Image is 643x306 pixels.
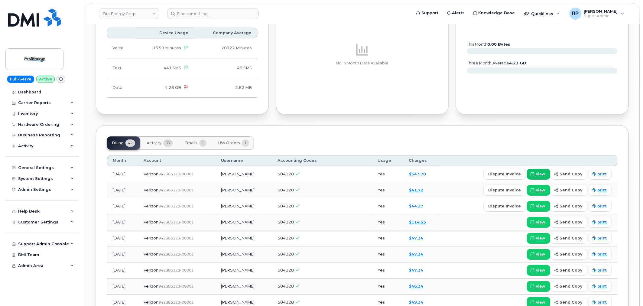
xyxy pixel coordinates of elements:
a: $47.34 [409,252,423,256]
a: view [527,249,550,260]
span: 942385123-00001 [158,220,194,224]
a: print [588,233,612,244]
span: send copy [560,219,583,225]
a: $41.72 [409,187,423,192]
span: Verizon [144,171,158,176]
td: Yes [372,230,403,246]
span: Super Admin [584,14,618,18]
span: 504328 [278,268,294,272]
td: Yes [372,278,403,295]
span: 504328 [278,300,294,304]
span: dispute invoice [489,187,521,193]
a: Alerts [443,7,469,19]
span: Verizon [144,236,158,240]
td: Text [107,58,135,78]
th: Accounting Codes [272,155,372,166]
p: No In Month Data Available [287,60,438,66]
span: print [598,236,607,241]
td: [PERSON_NAME] [216,278,272,295]
button: send copy [550,281,588,292]
span: 1759 Minutes [153,46,181,50]
td: [DATE] [107,198,138,214]
span: send copy [560,235,583,241]
button: dispute invoice [483,169,526,180]
span: view [536,268,545,273]
a: view [527,185,550,196]
a: $47.34 [409,236,423,240]
input: Find something... [167,8,259,19]
td: Data [107,78,135,98]
button: send copy [550,265,588,276]
span: print [598,268,607,273]
span: dispute invoice [489,203,521,209]
span: send copy [560,251,583,257]
td: [PERSON_NAME] [216,214,272,230]
span: RP [572,10,579,17]
span: 504328 [278,236,294,240]
th: Device Usage [135,28,194,38]
a: FirstEnergy Corp [99,8,159,19]
span: Knowledge Base [479,10,515,16]
span: print [598,252,607,257]
span: 37 [163,139,173,147]
span: 942385123-00001 [158,236,194,240]
a: print [588,169,612,180]
button: dispute invoice [483,201,526,212]
span: print [598,187,607,193]
span: print [598,284,607,289]
td: Yes [372,198,403,214]
span: send copy [560,203,583,209]
span: HW Orders [218,141,240,145]
a: print [588,281,612,292]
span: 441 SMS [164,66,181,70]
a: $46.34 [409,284,423,288]
td: Yes [372,214,403,230]
td: [PERSON_NAME] [216,262,272,278]
div: Quicklinks [520,8,564,20]
button: send copy [550,249,588,260]
span: send copy [560,299,583,305]
span: 942385123-00001 [158,268,194,272]
a: $643.70 [409,171,426,176]
span: send copy [560,171,583,177]
span: Emails [184,141,197,145]
span: Alerts [452,10,465,16]
span: 504328 [278,203,294,208]
button: send copy [550,185,588,196]
span: Verizon [144,300,158,304]
span: 942385123-00001 [158,252,194,256]
span: [PERSON_NAME] [584,9,618,14]
tspan: 0.00 Bytes [488,42,511,47]
th: Company Average [194,28,258,38]
span: 942385123-00001 [158,284,194,288]
th: Usage [372,155,403,166]
a: print [588,185,612,196]
span: view [536,236,545,241]
td: 49 SMS [194,58,258,78]
a: Knowledge Base [469,7,519,19]
span: print [598,220,607,225]
span: 4.23 GB [165,85,181,90]
span: view [536,187,545,193]
span: Verizon [144,203,158,208]
a: view [527,233,550,244]
span: print [598,203,607,209]
span: 1 [199,139,206,147]
a: Support [412,7,443,19]
th: Month [107,155,138,166]
span: print [598,171,607,177]
iframe: Messenger Launcher [617,280,638,301]
a: view [527,201,550,212]
span: send copy [560,187,583,193]
td: [PERSON_NAME] [216,198,272,214]
span: view [536,252,545,257]
td: 28322 Minutes [194,38,258,58]
a: view [527,281,550,292]
span: 942385123-00001 [158,188,194,192]
td: [DATE] [107,246,138,262]
a: print [588,265,612,276]
span: send copy [560,283,583,289]
span: send copy [560,267,583,273]
span: Activity [147,141,161,145]
span: 504328 [278,284,294,288]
